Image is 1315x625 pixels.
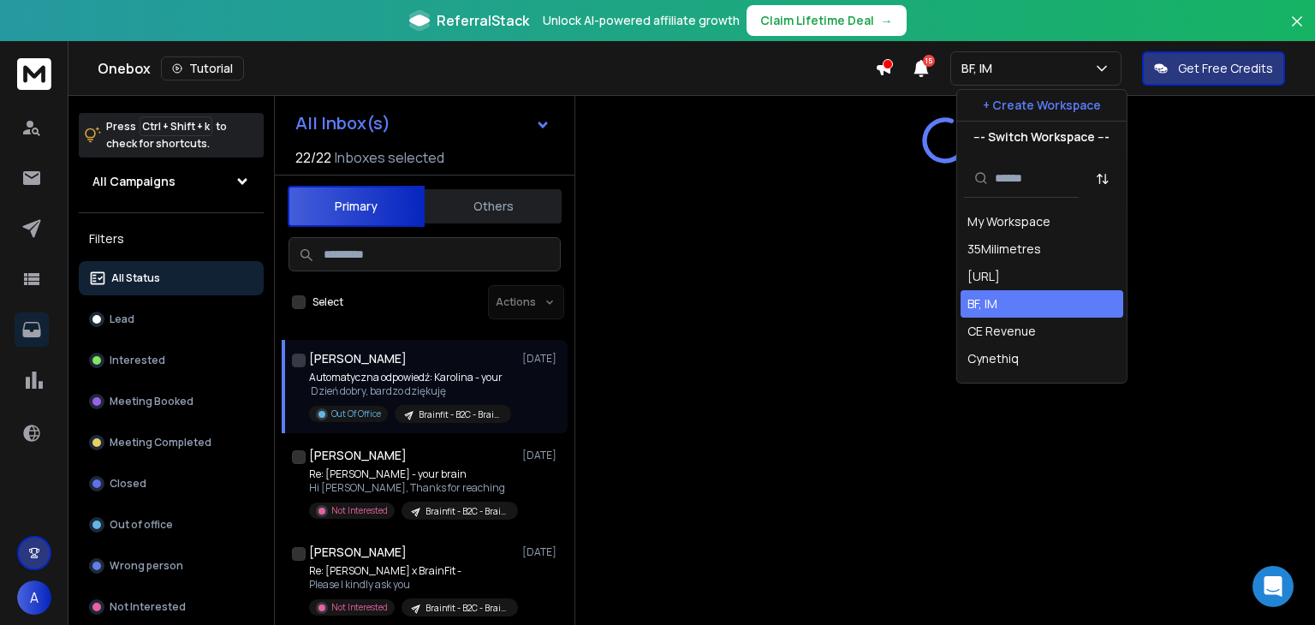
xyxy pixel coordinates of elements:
[110,559,183,573] p: Wrong person
[967,241,1041,258] div: 35Milimetres
[967,295,997,312] div: BF, IM
[288,186,425,227] button: Primary
[522,545,561,559] p: [DATE]
[957,90,1127,121] button: + Create Workspace
[1178,60,1273,77] p: Get Free Credits
[79,590,264,624] button: Not Interested
[1253,566,1294,607] div: Open Intercom Messenger
[419,408,501,421] p: Brainfit - B2C - Brain Battery - EU
[98,57,875,80] div: Onebox
[309,384,511,398] p: Dzień dobry, bardzo dziękuję
[437,10,529,31] span: ReferralStack
[295,147,331,168] span: 22 / 22
[309,564,515,578] p: Re: [PERSON_NAME] x BrainFit -
[79,302,264,336] button: Lead
[309,578,515,592] p: Please I kindly ask you
[161,57,244,80] button: Tutorial
[961,60,999,77] p: BF, IM
[106,118,227,152] p: Press to check for shortcuts.
[312,295,343,309] label: Select
[331,601,388,614] p: Not Interested
[543,12,740,29] p: Unlock AI-powered affiliate growth
[140,116,212,136] span: Ctrl + Shift + k
[881,12,893,29] span: →
[111,271,160,285] p: All Status
[17,580,51,615] button: A
[309,447,407,464] h1: [PERSON_NAME]
[1142,51,1285,86] button: Get Free Credits
[331,504,388,517] p: Not Interested
[92,173,176,190] h1: All Campaigns
[79,426,264,460] button: Meeting Completed
[110,600,186,614] p: Not Interested
[79,261,264,295] button: All Status
[79,384,264,419] button: Meeting Booked
[967,323,1036,340] div: CE Revenue
[967,378,1037,395] div: Dial My Calls
[79,343,264,378] button: Interested
[309,544,407,561] h1: [PERSON_NAME]
[110,312,134,326] p: Lead
[522,449,561,462] p: [DATE]
[967,350,1019,367] div: Cynethiq
[425,602,508,615] p: Brainfit - B2C - Brain Battery - EU
[335,147,444,168] h3: Inboxes selected
[309,481,515,495] p: Hi [PERSON_NAME], Thanks for reaching
[967,213,1050,230] div: My Workspace
[79,227,264,251] h3: Filters
[110,436,211,449] p: Meeting Completed
[522,352,561,366] p: [DATE]
[110,477,146,491] p: Closed
[110,354,165,367] p: Interested
[1086,162,1120,196] button: Sort by Sort A-Z
[79,164,264,199] button: All Campaigns
[747,5,907,36] button: Claim Lifetime Deal→
[1286,10,1308,51] button: Close banner
[282,106,564,140] button: All Inbox(s)
[110,518,173,532] p: Out of office
[425,187,562,225] button: Others
[295,115,390,132] h1: All Inbox(s)
[331,408,381,420] p: Out Of Office
[309,371,511,384] p: Automatyczna odpowiedź: Karolina - your
[110,395,193,408] p: Meeting Booked
[923,55,935,67] span: 15
[79,549,264,583] button: Wrong person
[973,128,1110,146] p: --- Switch Workspace ---
[309,467,515,481] p: Re: [PERSON_NAME] - your brain
[79,467,264,501] button: Closed
[309,350,407,367] h1: [PERSON_NAME]
[967,268,1000,285] div: [URL]
[983,97,1101,114] p: + Create Workspace
[425,505,508,518] p: Brainfit - B2C - Brain Battery - EU
[79,508,264,542] button: Out of office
